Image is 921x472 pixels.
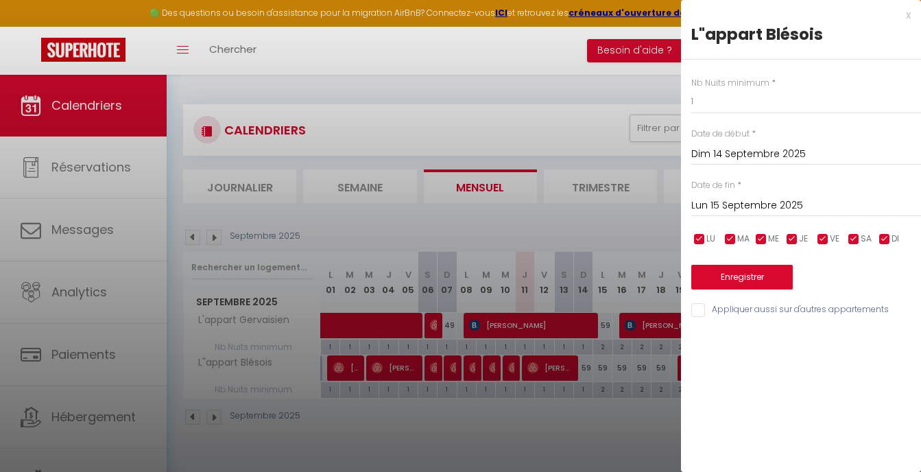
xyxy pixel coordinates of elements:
label: Nb Nuits minimum [691,77,769,90]
span: VE [830,233,839,246]
label: Date de fin [691,179,735,192]
span: MA [737,233,750,246]
div: L"appart Blésois [691,23,911,45]
span: JE [799,233,808,246]
label: Date de début [691,128,750,141]
span: SA [861,233,872,246]
span: LU [706,233,715,246]
span: DI [892,233,899,246]
span: ME [768,233,779,246]
button: Enregistrer [691,265,793,290]
button: Ouvrir le widget de chat LiveChat [11,5,52,47]
div: x [681,7,911,23]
